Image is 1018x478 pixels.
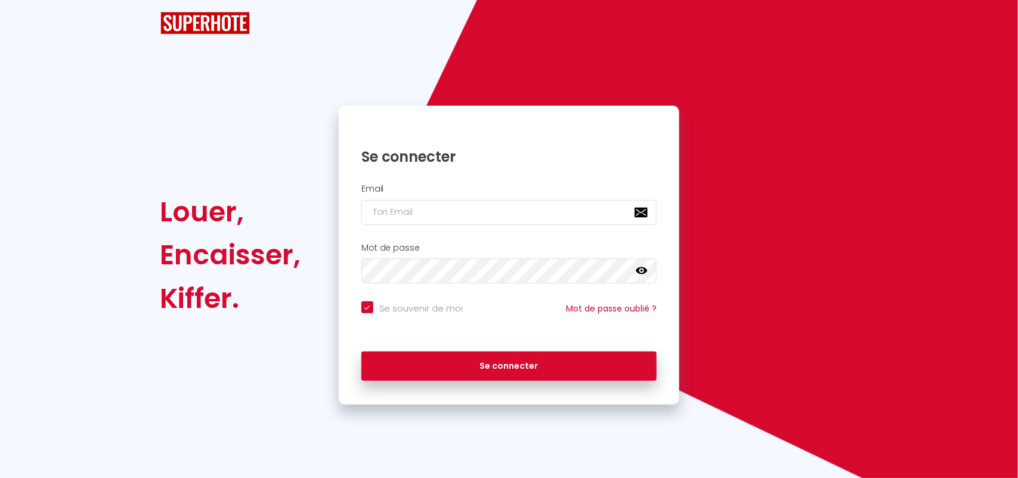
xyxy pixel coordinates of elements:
button: Se connecter [361,351,657,381]
input: Ton Email [361,200,657,225]
a: Mot de passe oublié ? [566,303,657,314]
div: Encaisser, [160,233,301,276]
img: SuperHote logo [160,12,250,34]
div: Kiffer. [160,277,301,320]
h1: Se connecter [361,147,657,166]
h2: Mot de passe [361,243,657,253]
div: Louer, [160,190,301,233]
h2: Email [361,184,657,194]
